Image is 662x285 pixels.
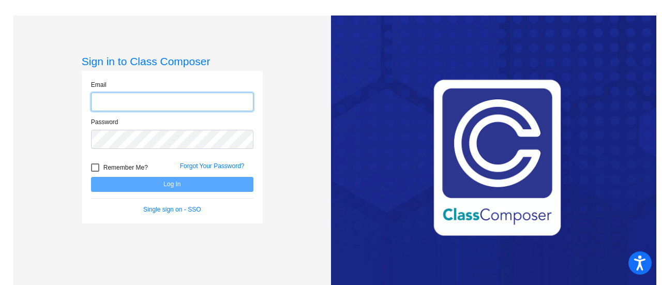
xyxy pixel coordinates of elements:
[91,80,107,89] label: Email
[91,177,253,192] button: Log In
[91,117,118,127] label: Password
[103,161,148,174] span: Remember Me?
[143,206,201,213] a: Single sign on - SSO
[82,55,263,68] h3: Sign in to Class Composer
[180,162,245,170] a: Forgot Your Password?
